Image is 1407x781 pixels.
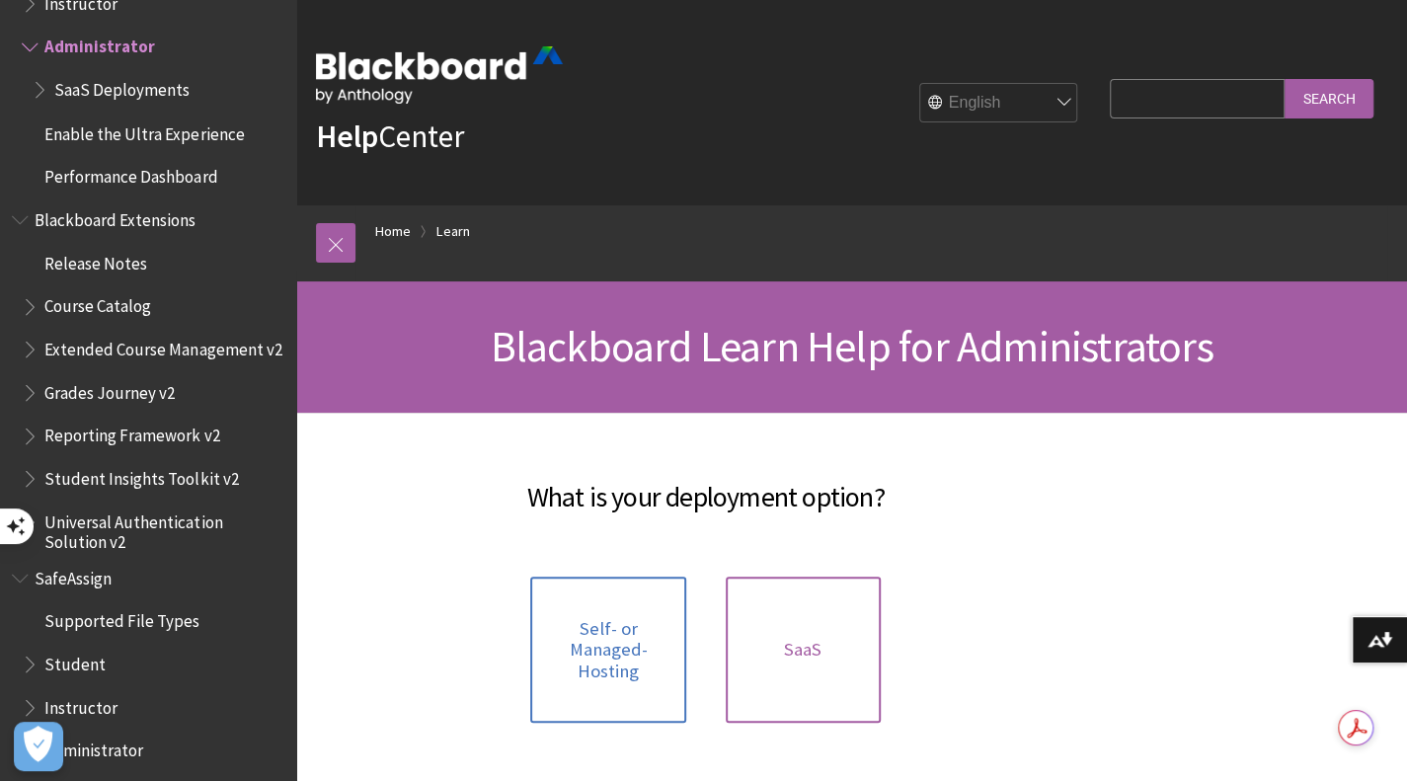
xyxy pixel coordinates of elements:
[316,117,378,156] strong: Help
[490,319,1212,373] span: Blackboard Learn Help for Administrators
[44,117,244,143] span: Enable the Ultra Experience
[44,160,217,187] span: Performance Dashboard
[316,117,464,156] a: HelpCenter
[14,722,63,771] button: Open Preferences
[44,332,281,358] span: Extended Course Management v2
[375,219,411,244] a: Home
[316,46,563,104] img: Blackboard by Anthology
[44,375,175,402] span: Grades Journey v2
[542,618,673,682] span: Self- or Managed-Hosting
[1285,79,1373,117] input: Search
[784,639,821,661] span: SaaS
[44,419,219,445] span: Reporting Framework v2
[44,734,143,760] span: Administrator
[44,647,106,673] span: Student
[54,73,190,100] span: SaaS Deployments
[44,461,238,488] span: Student Insights Toolkit v2
[44,690,117,717] span: Instructor
[44,31,155,57] span: Administrator
[44,289,151,316] span: Course Catalog
[12,561,284,766] nav: Book outline for Blackboard SafeAssign
[726,577,881,724] a: SaaS
[44,604,199,631] span: Supported File Types
[316,452,1095,517] h2: What is your deployment option?
[44,505,282,551] span: Universal Authentication Solution v2
[12,202,284,551] nav: Book outline for Blackboard Extensions
[530,577,685,724] a: Self- or Managed-Hosting
[44,246,147,273] span: Release Notes
[35,561,112,587] span: SafeAssign
[920,84,1078,123] select: Site Language Selector
[35,202,195,229] span: Blackboard Extensions
[436,219,470,244] a: Learn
